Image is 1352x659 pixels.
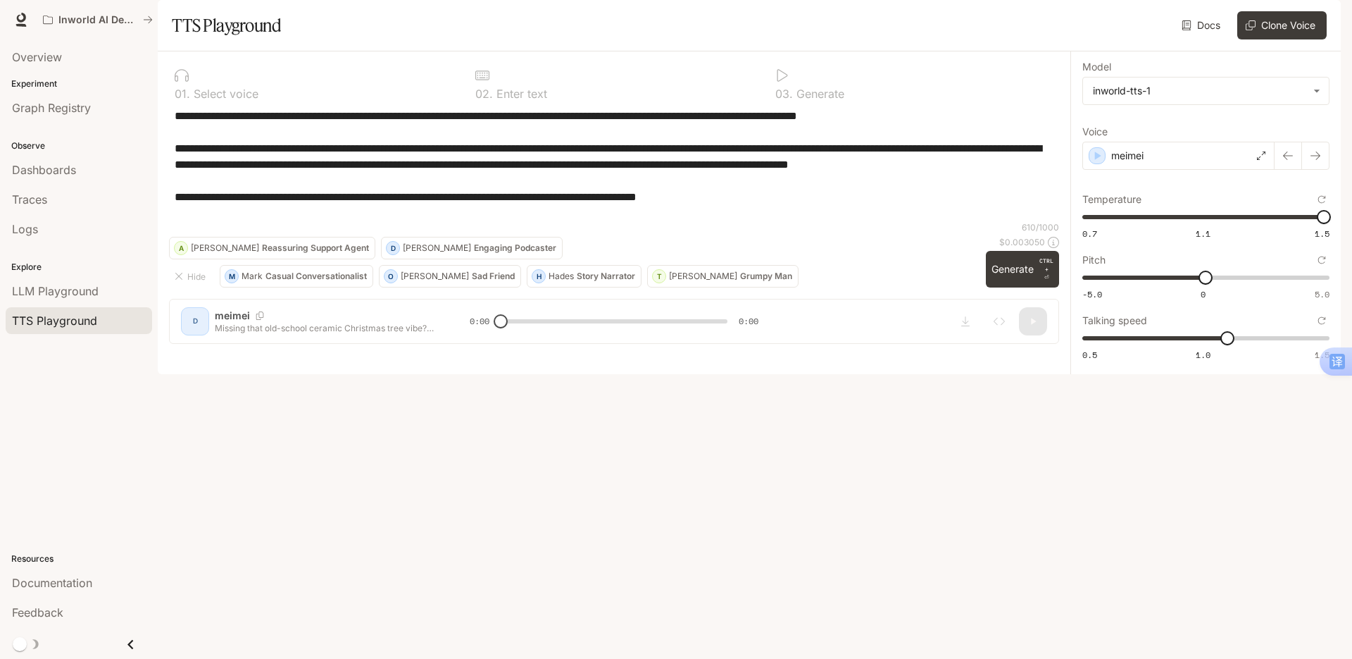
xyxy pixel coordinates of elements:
p: Select voice [190,88,258,99]
p: Voice [1082,127,1108,137]
span: 0 [1201,288,1206,300]
p: ⏎ [1039,257,1053,282]
button: Reset to default [1314,313,1329,328]
div: D [387,237,399,259]
h1: TTS Playground [172,11,281,39]
p: meimei [1111,149,1144,163]
div: H [532,265,545,288]
button: O[PERSON_NAME]Sad Friend [379,265,521,288]
button: HHadesStory Narrator [527,265,641,288]
button: Reset to default [1314,252,1329,268]
p: Hades [549,272,574,281]
p: Mark [242,272,263,281]
p: [PERSON_NAME] [401,272,469,281]
button: Clone Voice [1237,11,1327,39]
span: 5.0 [1315,288,1329,300]
span: 1.5 [1315,228,1329,240]
button: GenerateCTRL +⏎ [986,251,1059,288]
p: [PERSON_NAME] [191,244,259,252]
button: MMarkCasual Conversationalist [220,265,373,288]
p: Story Narrator [577,272,635,281]
p: 0 2 . [475,88,493,99]
p: 0 3 . [775,88,793,99]
p: CTRL + [1039,257,1053,273]
p: Talking speed [1082,316,1147,326]
button: T[PERSON_NAME]Grumpy Man [647,265,799,288]
div: inworld-tts-1 [1083,78,1329,104]
div: inworld-tts-1 [1093,84,1306,98]
p: Temperature [1082,195,1141,204]
div: O [384,265,397,288]
span: 1.5 [1315,349,1329,361]
span: 1.0 [1196,349,1210,361]
p: Inworld AI Demos [58,14,137,26]
p: Grumpy Man [740,272,792,281]
p: Casual Conversationalist [265,272,367,281]
button: D[PERSON_NAME]Engaging Podcaster [381,237,563,259]
button: Hide [169,265,214,288]
a: Docs [1179,11,1226,39]
p: [PERSON_NAME] [669,272,737,281]
p: Generate [793,88,844,99]
span: 0.5 [1082,349,1097,361]
p: Model [1082,62,1111,72]
p: Reassuring Support Agent [262,244,369,252]
p: Enter text [493,88,547,99]
p: [PERSON_NAME] [403,244,471,252]
div: A [175,237,187,259]
p: Engaging Podcaster [474,244,556,252]
button: Reset to default [1314,192,1329,207]
span: 1.1 [1196,228,1210,240]
button: All workspaces [37,6,159,34]
p: 0 1 . [175,88,190,99]
span: -5.0 [1082,288,1102,300]
div: M [225,265,238,288]
p: Sad Friend [472,272,515,281]
span: 0.7 [1082,228,1097,240]
div: T [653,265,665,288]
button: A[PERSON_NAME]Reassuring Support Agent [169,237,375,259]
p: Pitch [1082,255,1106,265]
